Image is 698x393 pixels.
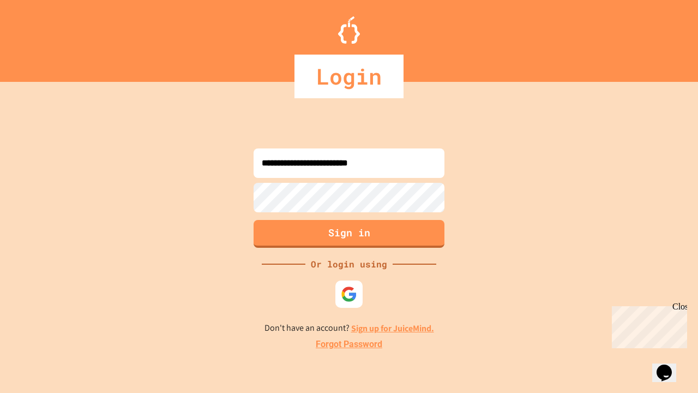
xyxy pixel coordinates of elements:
iframe: chat widget [652,349,687,382]
div: Or login using [305,258,393,271]
img: google-icon.svg [341,286,357,302]
a: Sign up for JuiceMind. [351,323,434,334]
img: Logo.svg [338,16,360,44]
div: Chat with us now!Close [4,4,75,69]
a: Forgot Password [316,338,382,351]
div: Login [294,55,404,98]
iframe: chat widget [607,302,687,348]
button: Sign in [254,220,444,248]
p: Don't have an account? [264,321,434,335]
